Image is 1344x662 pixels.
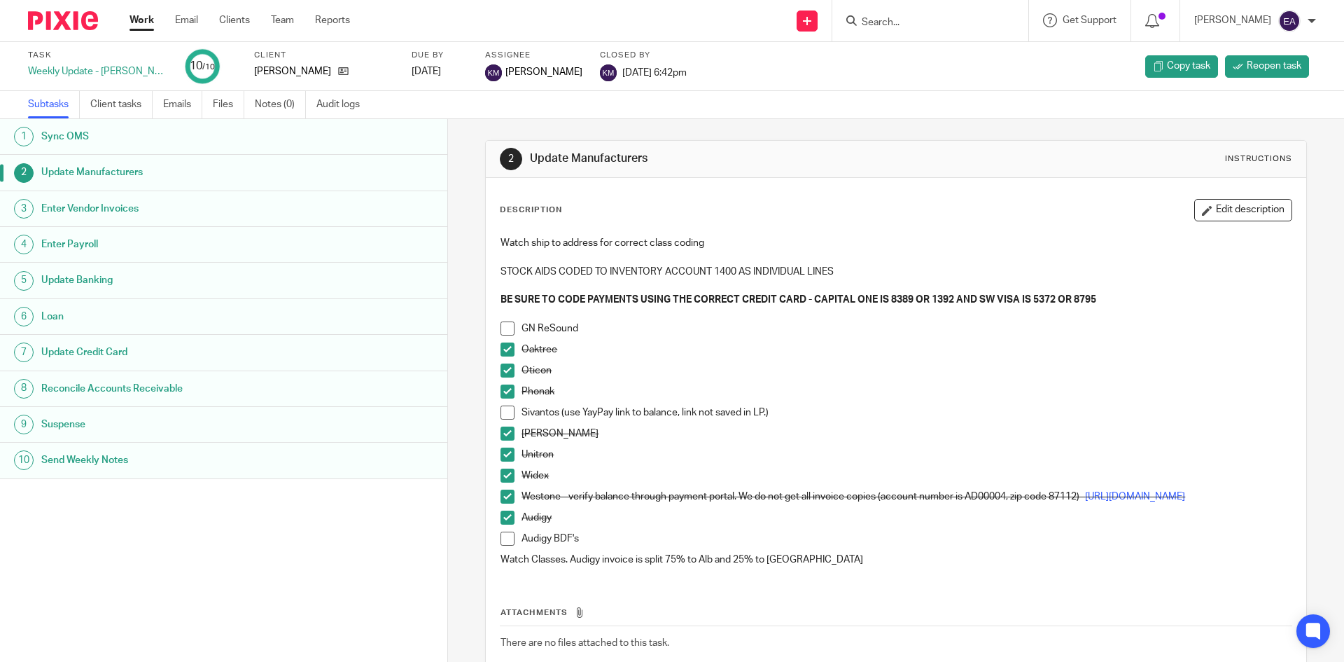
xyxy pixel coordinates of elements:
p: [PERSON_NAME] [1194,13,1271,27]
p: Unitron [521,448,1291,462]
small: /10 [202,63,215,71]
a: Copy task [1145,55,1218,78]
div: 2 [14,163,34,183]
p: Sivantos (use YayPay link to balance, link not saved in LP.) [521,406,1291,420]
p: Phonak [521,385,1291,399]
input: Search [860,17,986,29]
p: [PERSON_NAME] [521,427,1291,441]
a: Clients [219,13,250,27]
label: Client [254,50,394,61]
p: Oaktree [521,343,1291,357]
a: Reports [315,13,350,27]
h1: Update Manufacturers [530,151,926,166]
h1: Sync OMS [41,126,303,147]
span: Copy task [1167,59,1210,73]
div: [DATE] [412,64,468,78]
h1: Update Manufacturers [41,162,303,183]
p: Watch Classes. Audigy invoice is split 75% to Alb and 25% to [GEOGRAPHIC_DATA] [500,553,1291,567]
a: Work [129,13,154,27]
a: Audit logs [316,91,370,118]
a: Email [175,13,198,27]
div: 8 [14,379,34,399]
img: svg%3E [485,64,502,81]
span: Attachments [500,609,568,616]
p: Watch ship to address for correct class coding [500,236,1291,250]
div: 9 [14,415,34,434]
h1: Enter Vendor Invoices [41,198,303,219]
p: STOCK AIDS CODED TO INVENTORY ACCOUNT 1400 AS INDIVIDUAL LINES [500,265,1291,279]
p: [PERSON_NAME] [254,64,331,78]
a: Files [213,91,244,118]
a: Notes (0) [255,91,306,118]
a: Reopen task [1225,55,1309,78]
p: Description [500,205,562,216]
span: [PERSON_NAME] [505,65,582,79]
div: Instructions [1225,153,1292,165]
img: svg%3E [600,64,617,81]
div: 2 [500,148,522,170]
p: Audigy [521,511,1291,525]
div: 4 [14,235,34,254]
span: Reopen task [1247,59,1301,73]
button: Edit description [1194,199,1292,221]
h1: Send Weekly Notes [41,450,303,471]
div: 1 [14,127,34,146]
div: 5 [14,271,34,291]
a: Subtasks [28,91,80,118]
p: Audigy BDF's [521,532,1291,546]
h1: Enter Payroll [41,234,303,255]
p: GN ReSound [521,322,1291,336]
strong: BE SURE TO CODE PAYMENTS USING THE CORRECT CREDIT CARD - CAPITAL ONE IS 8389 OR 1392 AND SW VISA ... [500,295,1096,305]
p: Westone - verify balance through payment portal. We do not get all invoice copies (account number... [521,490,1291,504]
label: Due by [412,50,468,61]
label: Assignee [485,50,582,61]
div: 6 [14,307,34,326]
div: 10 [14,450,34,470]
div: Weekly Update - [PERSON_NAME] [28,64,168,78]
label: Task [28,50,168,61]
a: Emails [163,91,202,118]
a: [URL][DOMAIN_NAME] [1085,492,1185,502]
h1: Reconcile Accounts Receivable [41,378,303,399]
a: Team [271,13,294,27]
p: Widex [521,469,1291,483]
div: 10 [190,58,215,74]
h1: Loan [41,306,303,327]
img: Pixie [28,11,98,30]
span: [DATE] 6:42pm [622,67,687,77]
div: 7 [14,343,34,362]
div: 3 [14,199,34,219]
img: svg%3E [1278,10,1301,32]
span: There are no files attached to this task. [500,638,669,648]
span: Get Support [1063,15,1116,25]
h1: Update Credit Card [41,342,303,363]
h1: Suspense [41,414,303,435]
h1: Update Banking [41,270,303,291]
p: Oticon [521,364,1291,378]
a: Client tasks [90,91,153,118]
label: Closed by [600,50,687,61]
